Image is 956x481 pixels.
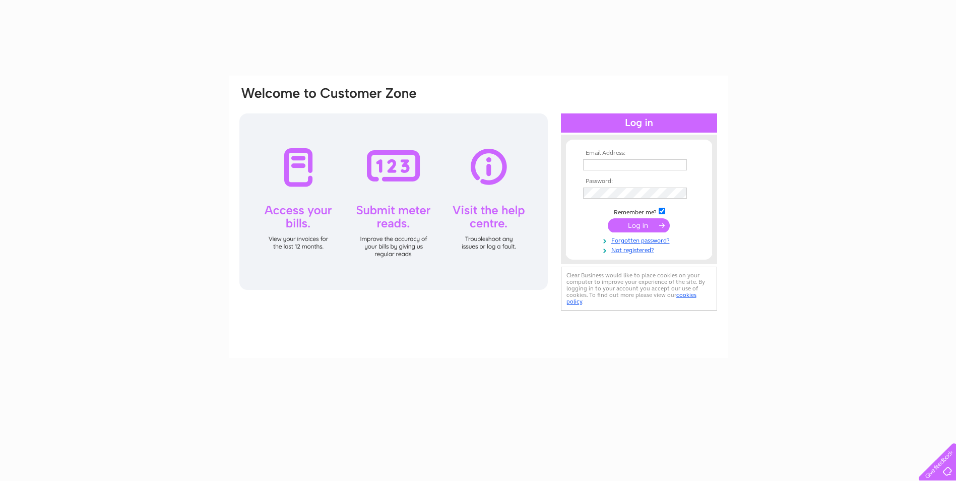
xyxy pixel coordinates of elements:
[581,178,697,185] th: Password:
[581,150,697,157] th: Email Address:
[561,267,717,311] div: Clear Business would like to place cookies on your computer to improve your experience of the sit...
[583,235,697,245] a: Forgotten password?
[566,291,696,305] a: cookies policy
[581,206,697,216] td: Remember me?
[608,218,670,232] input: Submit
[583,245,697,254] a: Not registered?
